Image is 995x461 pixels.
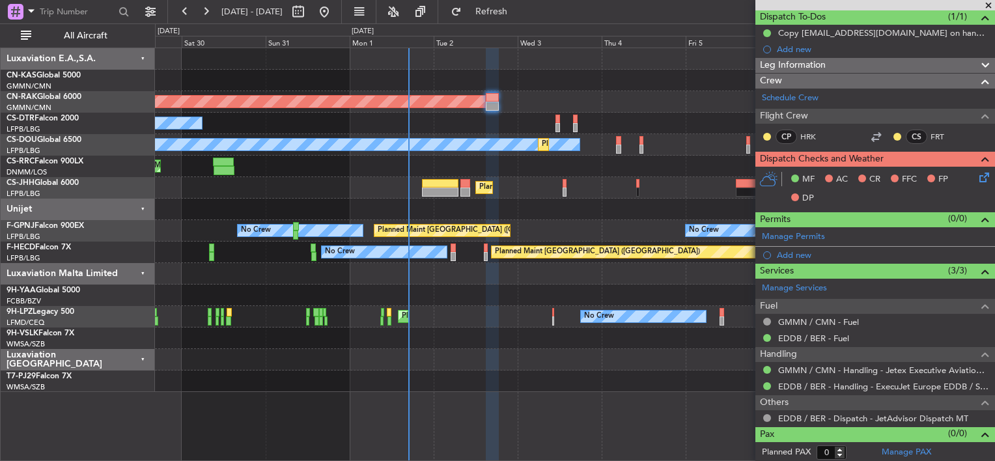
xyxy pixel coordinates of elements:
[760,74,782,89] span: Crew
[602,36,686,48] div: Thu 4
[7,222,84,230] a: F-GPNJFalcon 900EX
[778,316,859,328] a: GMMN / CMN - Fuel
[7,72,81,79] a: CN-KASGlobal 5000
[495,242,700,262] div: Planned Maint [GEOGRAPHIC_DATA] ([GEOGRAPHIC_DATA])
[7,93,37,101] span: CN-RAK
[760,58,826,73] span: Leg Information
[800,131,830,143] a: HRK
[762,230,825,244] a: Manage Permits
[7,382,45,392] a: WMSA/SZB
[241,221,271,240] div: No Crew
[836,173,848,186] span: AC
[7,329,74,337] a: 9H-VSLKFalcon 7X
[906,130,927,144] div: CS
[378,221,583,240] div: Planned Maint [GEOGRAPHIC_DATA] ([GEOGRAPHIC_DATA])
[7,308,33,316] span: 9H-LPZ
[778,413,968,424] a: EDDB / BER - Dispatch - JetAdvisor Dispatch MT
[7,124,40,134] a: LFPB/LBG
[760,109,808,124] span: Flight Crew
[802,173,815,186] span: MF
[760,264,794,279] span: Services
[464,7,519,16] span: Refresh
[434,36,518,48] div: Tue 2
[948,10,967,23] span: (1/1)
[938,173,948,186] span: FP
[762,282,827,295] a: Manage Services
[7,232,40,242] a: LFPB/LBG
[760,299,778,314] span: Fuel
[14,25,141,46] button: All Aircraft
[7,179,79,187] a: CS-JHHGlobal 6000
[325,242,355,262] div: No Crew
[760,427,774,442] span: Pax
[778,333,849,344] a: EDDB / BER - Fuel
[948,426,967,440] span: (0/0)
[7,93,81,101] a: CN-RAKGlobal 6000
[182,36,266,48] div: Sat 30
[402,307,547,326] div: Planned Maint Nice ([GEOGRAPHIC_DATA])
[7,81,51,91] a: GMMN/CMN
[7,318,44,328] a: LFMD/CEQ
[689,221,719,240] div: No Crew
[869,173,880,186] span: CR
[777,249,988,260] div: Add new
[882,446,931,459] a: Manage PAX
[352,26,374,37] div: [DATE]
[948,212,967,225] span: (0/0)
[584,307,614,326] div: No Crew
[931,131,960,143] a: FRT
[7,253,40,263] a: LFPB/LBG
[7,136,37,144] span: CS-DOU
[7,146,40,156] a: LFPB/LBG
[7,286,36,294] span: 9H-YAA
[7,72,36,79] span: CN-KAS
[760,395,789,410] span: Others
[158,26,180,37] div: [DATE]
[7,115,35,122] span: CS-DTR
[760,347,797,362] span: Handling
[778,365,988,376] a: GMMN / CMN - Handling - Jetex Executive Aviation [GEOGRAPHIC_DATA] GMMN / CMN
[760,212,791,227] span: Permits
[7,286,80,294] a: 9H-YAAGlobal 5000
[7,329,38,337] span: 9H-VSLK
[7,189,40,199] a: LFPB/LBG
[7,103,51,113] a: GMMN/CMN
[777,44,988,55] div: Add new
[7,244,35,251] span: F-HECD
[266,36,350,48] div: Sun 31
[542,135,747,154] div: Planned Maint [GEOGRAPHIC_DATA] ([GEOGRAPHIC_DATA])
[7,296,41,306] a: FCBB/BZV
[762,446,811,459] label: Planned PAX
[479,178,684,197] div: Planned Maint [GEOGRAPHIC_DATA] ([GEOGRAPHIC_DATA])
[7,308,74,316] a: 9H-LPZLegacy 500
[760,152,884,167] span: Dispatch Checks and Weather
[7,158,35,165] span: CS-RRC
[40,2,115,21] input: Trip Number
[7,339,45,349] a: WMSA/SZB
[778,27,988,38] div: Copy [EMAIL_ADDRESS][DOMAIN_NAME] on handling requests
[34,31,137,40] span: All Aircraft
[7,136,81,144] a: CS-DOUGlobal 6500
[7,179,35,187] span: CS-JHH
[7,222,35,230] span: F-GPNJ
[445,1,523,22] button: Refresh
[7,167,47,177] a: DNMM/LOS
[776,130,797,144] div: CP
[948,264,967,277] span: (3/3)
[7,372,36,380] span: T7-PJ29
[350,36,434,48] div: Mon 1
[221,6,283,18] span: [DATE] - [DATE]
[762,92,819,105] a: Schedule Crew
[7,158,83,165] a: CS-RRCFalcon 900LX
[7,115,79,122] a: CS-DTRFalcon 2000
[7,244,71,251] a: F-HECDFalcon 7X
[778,381,988,392] a: EDDB / BER - Handling - ExecuJet Europe EDDB / SXF
[802,192,814,205] span: DP
[686,36,770,48] div: Fri 5
[902,173,917,186] span: FFC
[7,372,72,380] a: T7-PJ29Falcon 7X
[518,36,602,48] div: Wed 3
[760,10,826,25] span: Dispatch To-Dos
